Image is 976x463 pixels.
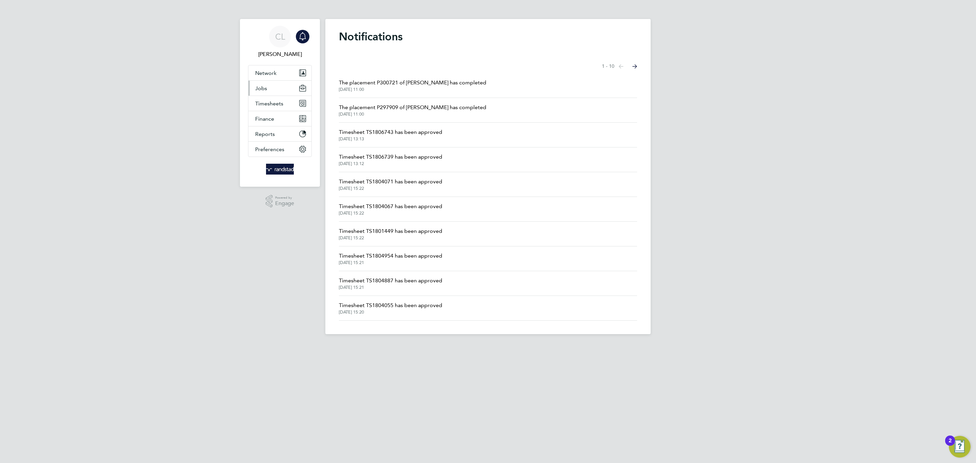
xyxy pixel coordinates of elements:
[339,153,442,166] a: Timesheet TS1806739 has been approved[DATE] 13:12
[255,116,274,122] span: Finance
[248,142,311,157] button: Preferences
[275,201,294,206] span: Engage
[949,436,971,458] button: Open Resource Center, 2 new notifications
[275,195,294,201] span: Powered by
[339,178,442,191] a: Timesheet TS1804071 has been approved[DATE] 15:22
[339,178,442,186] span: Timesheet TS1804071 has been approved
[240,19,320,187] nav: Main navigation
[248,111,311,126] button: Finance
[339,301,442,315] a: Timesheet TS1804055 has been approved[DATE] 15:20
[255,131,275,137] span: Reports
[339,227,442,235] span: Timesheet TS1801449 has been approved
[339,103,486,117] a: The placement P297909 of [PERSON_NAME] has completed[DATE] 11:00
[248,65,311,80] button: Network
[255,85,267,92] span: Jobs
[339,202,442,210] span: Timesheet TS1804067 has been approved
[339,128,442,136] span: Timesheet TS1806743 has been approved
[339,309,442,315] span: [DATE] 15:20
[339,153,442,161] span: Timesheet TS1806739 has been approved
[339,301,442,309] span: Timesheet TS1804055 has been approved
[248,26,312,58] a: CL[PERSON_NAME]
[339,260,442,265] span: [DATE] 15:21
[339,30,637,43] h1: Notifications
[339,186,442,191] span: [DATE] 15:22
[602,60,637,73] nav: Select page of notifications list
[248,164,312,175] a: Go to home page
[339,136,442,142] span: [DATE] 13:13
[255,100,283,107] span: Timesheets
[949,441,952,449] div: 2
[339,277,442,285] span: Timesheet TS1804887 has been approved
[339,79,486,92] a: The placement P300721 of [PERSON_NAME] has completed[DATE] 11:00
[339,103,486,112] span: The placement P297909 of [PERSON_NAME] has completed
[339,227,442,241] a: Timesheet TS1801449 has been approved[DATE] 15:22
[339,112,486,117] span: [DATE] 11:00
[339,202,442,216] a: Timesheet TS1804067 has been approved[DATE] 15:22
[266,195,294,208] a: Powered byEngage
[339,252,442,260] span: Timesheet TS1804954 has been approved
[248,96,311,111] button: Timesheets
[339,128,442,142] a: Timesheet TS1806743 has been approved[DATE] 13:13
[339,210,442,216] span: [DATE] 15:22
[602,63,614,70] span: 1 - 10
[248,50,312,58] span: Charlotte Lockeridge
[248,81,311,96] button: Jobs
[266,164,294,175] img: randstad-logo-retina.png
[339,87,486,92] span: [DATE] 11:00
[339,285,442,290] span: [DATE] 15:21
[339,79,486,87] span: The placement P300721 of [PERSON_NAME] has completed
[339,161,442,166] span: [DATE] 13:12
[248,126,311,141] button: Reports
[339,277,442,290] a: Timesheet TS1804887 has been approved[DATE] 15:21
[339,235,442,241] span: [DATE] 15:22
[255,146,284,153] span: Preferences
[255,70,277,76] span: Network
[339,252,442,265] a: Timesheet TS1804954 has been approved[DATE] 15:21
[275,32,285,41] span: CL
